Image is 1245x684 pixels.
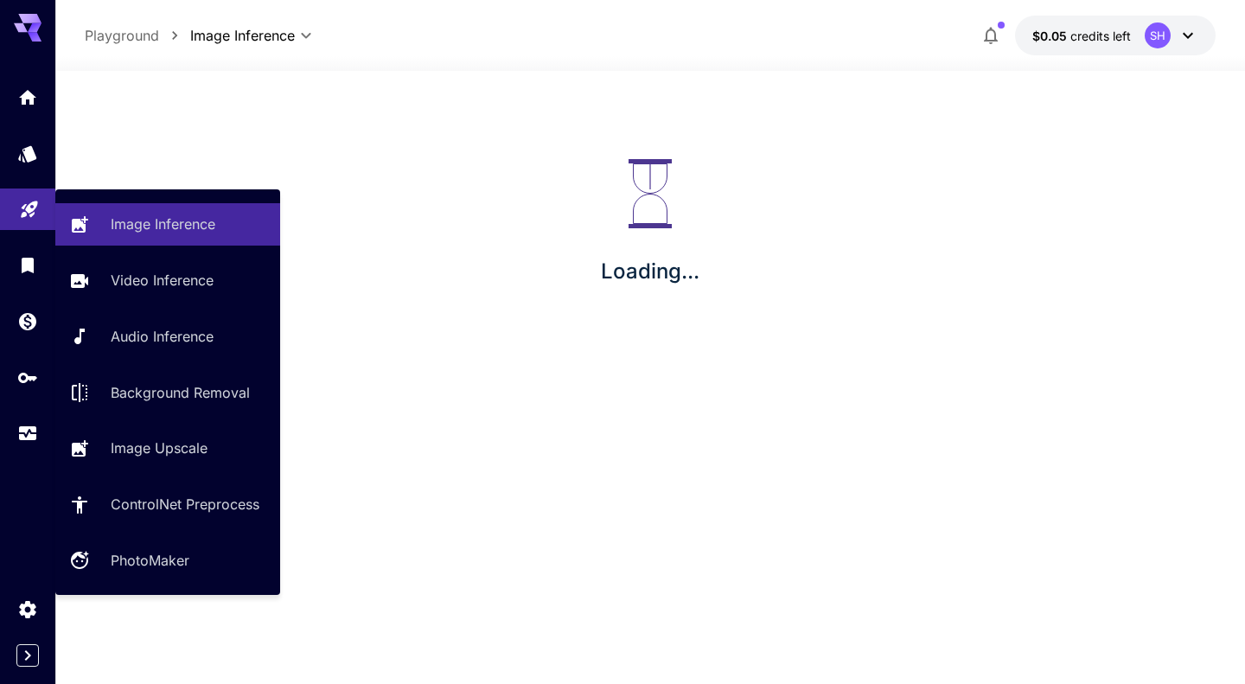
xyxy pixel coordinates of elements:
a: PhotoMaker [55,540,280,582]
nav: breadcrumb [85,25,190,46]
button: Expand sidebar [16,644,39,667]
a: Audio Inference [55,316,280,358]
button: $0.05 [1015,16,1216,55]
a: Video Inference [55,259,280,302]
p: PhotoMaker [111,550,189,571]
a: Image Upscale [55,427,280,470]
span: credits left [1070,29,1131,43]
div: API Keys [17,367,38,388]
p: Background Removal [111,382,250,403]
p: Video Inference [111,270,214,291]
div: SH [1145,22,1171,48]
div: Wallet [17,310,38,332]
div: Usage [17,423,38,444]
div: $0.05 [1032,27,1131,45]
span: Image Inference [190,25,295,46]
div: Home [17,81,38,103]
p: Loading... [601,256,699,287]
a: ControlNet Preprocess [55,483,280,526]
div: Playground [19,193,40,214]
a: Background Removal [55,371,280,413]
p: Image Upscale [111,438,207,458]
div: Library [17,249,38,271]
p: Audio Inference [111,326,214,347]
p: Playground [85,25,159,46]
span: $0.05 [1032,29,1070,43]
div: Models [17,137,38,159]
p: ControlNet Preprocess [111,494,259,515]
p: Image Inference [111,214,215,234]
a: Image Inference [55,203,280,246]
div: Settings [17,598,38,620]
